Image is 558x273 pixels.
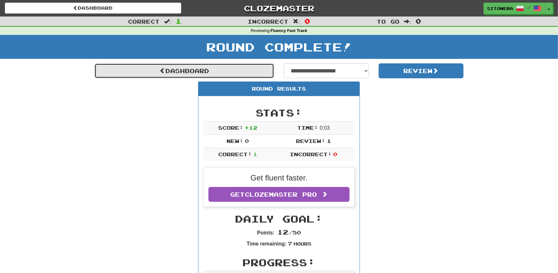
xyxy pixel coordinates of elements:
span: 12 [277,228,288,236]
span: / 50 [277,229,301,235]
h2: Daily Goal: [203,213,355,224]
span: Incorrect [248,18,289,25]
span: New: [227,138,243,144]
span: Correct [128,18,160,25]
span: Review: [296,138,326,144]
strong: Points: [257,230,274,235]
span: Clozemaster Pro [245,191,317,198]
a: Clozemaster [191,3,367,14]
span: Time: [297,125,318,131]
strong: Fluency Fast Track [271,28,307,33]
span: Incorrect: [290,151,332,157]
span: 0 : 0 3 [320,125,330,131]
button: Review [379,63,464,78]
p: Get fluent faster. [208,172,350,183]
span: + 12 [245,125,258,131]
h2: Progress: [203,257,355,268]
span: : [164,19,171,24]
a: Sitonera / [484,3,545,14]
span: 1 [253,151,258,157]
span: 0 [305,17,310,25]
span: / [527,5,530,10]
a: Dashboard [5,3,181,14]
span: Correct: [218,151,252,157]
div: Round Results [198,82,360,96]
span: 0 [416,17,421,25]
span: 7 [288,240,292,246]
small: Hours [294,241,311,246]
span: : [293,19,300,24]
span: 1 [327,138,331,144]
h2: Stats: [203,107,355,118]
span: Score: [218,125,243,131]
span: 1 [176,17,181,25]
strong: Time remaining: [247,241,286,246]
a: Dashboard [95,63,274,78]
span: Sitonera [487,5,513,11]
span: To go [377,18,399,25]
span: 0 [333,151,338,157]
h1: Round Complete! [2,40,556,53]
span: 0 [245,138,249,144]
span: : [404,19,411,24]
a: GetClozemaster Pro [208,187,350,202]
